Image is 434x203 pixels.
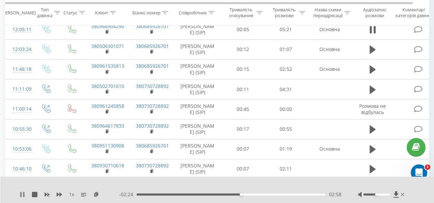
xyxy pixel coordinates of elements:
div: Accessibility label [375,193,378,196]
div: Бізнес номер [132,10,160,16]
td: 02:52 [265,59,307,79]
a: 380685926701 [136,63,169,69]
td: 00:11 [222,79,265,99]
td: 00:55 [265,119,307,139]
td: [PERSON_NAME] (SIP) [174,20,222,39]
a: 380685926701 [136,43,169,49]
td: 00:45 [222,99,265,119]
td: 01:07 [265,39,307,59]
td: [PERSON_NAME] (SIP) [174,139,222,159]
div: 10:55:30 [12,123,26,136]
a: 380951130908 [91,142,124,149]
span: 1 x [69,191,74,198]
a: 380961535813 [91,63,124,69]
td: [PERSON_NAME] (SIP) [174,59,222,79]
td: 00:15 [222,59,265,79]
a: 380506301071 [91,43,124,49]
a: 380968904290 [91,23,124,29]
a: 380730728892 [136,83,169,89]
a: 380730728892 [136,103,169,109]
div: Тип дзвінка [37,7,52,19]
span: 02:58 [329,191,341,198]
div: Аудіозапис розмови [358,7,391,19]
a: 380730728892 [136,162,169,169]
div: Клієнт [95,10,108,16]
td: 04:31 [265,79,307,99]
span: Розмова не відбулась [359,103,386,115]
div: 10:53:06 [12,142,26,156]
div: Accessibility label [240,193,243,196]
td: 01:19 [265,139,307,159]
a: 380730728892 [136,123,169,129]
div: Назва схеми переадресації [313,7,342,19]
td: [PERSON_NAME] (SIP) [174,99,222,119]
td: Основна [307,139,352,159]
div: Коментар/категорія дзвінка [394,7,434,19]
td: 00:00 [265,99,307,119]
span: - 02:24 [119,191,137,198]
a: 380502701610 [91,83,124,89]
div: 12:05:11 [12,23,26,36]
td: [PERSON_NAME] (SIP) [174,159,222,179]
td: 05:21 [265,20,307,39]
td: Основна [307,59,352,79]
td: 00:12 [222,39,265,59]
div: 11:00:14 [12,102,26,116]
td: 00:05 [222,20,265,39]
td: 00:17 [222,119,265,139]
iframe: Intercom live chat [411,164,427,181]
div: 12:03:24 [12,43,26,56]
td: Основна [307,20,352,39]
div: [PERSON_NAME] [1,10,36,16]
div: Статус [63,10,77,16]
div: 11:46:18 [12,63,26,76]
div: Співробітник [178,10,207,16]
td: [PERSON_NAME] (SIP) [174,79,222,99]
td: Основна [307,39,352,59]
td: 02:11 [265,159,307,179]
a: 380961245858 [91,103,124,109]
div: 10:46:10 [12,162,26,176]
div: Тривалість очікування [227,7,255,19]
a: 380685926701 [136,142,169,149]
td: 00:07 [222,139,265,159]
div: Тривалість розмови [270,7,297,19]
td: [PERSON_NAME] (SIP) [174,119,222,139]
a: 380964617833 [91,123,124,129]
a: 380685926701 [136,23,169,29]
div: 11:11:09 [12,83,26,96]
a: 380930710618 [91,162,124,169]
span: 1 [425,164,430,170]
td: [PERSON_NAME] (SIP) [174,39,222,59]
td: 00:07 [222,159,265,179]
